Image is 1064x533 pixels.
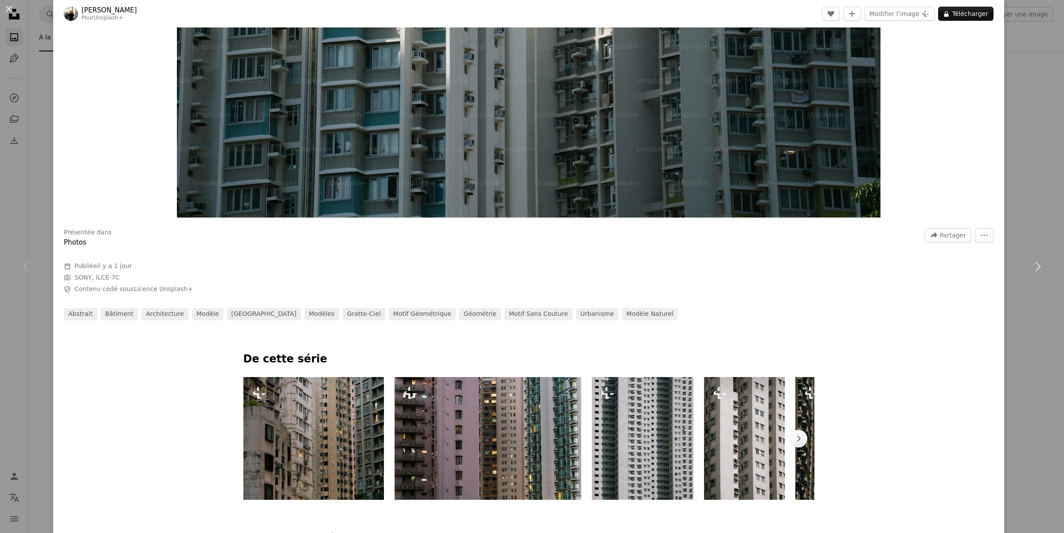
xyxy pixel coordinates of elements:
[243,434,384,442] a: De grands immeubles d’appartements avec de nombreuses fenêtres.
[925,228,971,242] button: Partager cette image
[576,308,618,320] a: urbanisme
[141,308,188,320] a: architecture
[101,308,138,320] a: bâtiment
[975,228,994,242] button: Plus d’actions
[227,308,301,320] a: [GEOGRAPHIC_DATA]
[940,229,966,242] span: Partager
[704,434,785,442] a: Immeuble d’appartements de grande hauteur avec de nombreuses fenêtres et fenêtres
[843,7,861,21] button: Ajouter à la collection
[704,377,785,500] img: Immeuble d’appartements de grande hauteur avec de nombreuses fenêtres et fenêtres
[864,7,935,21] button: Modifier l’image
[592,434,693,442] a: De grands immeubles d’appartements avec de nombreuses fenêtres et balcons
[505,308,572,320] a: Motif sans couture
[938,7,994,21] button: Télécharger
[305,308,339,320] a: Modèles
[74,273,120,282] button: SONY, ILCE-7C
[192,308,223,320] a: modèle
[134,285,193,292] a: Licence Unsplash+
[74,285,193,294] span: Contenu cédé sous
[1011,224,1064,309] a: Suivant
[243,352,814,366] p: De cette série
[64,308,97,320] a: abstrait
[243,377,384,500] img: De grands immeubles d’appartements avec de nombreuses fenêtres.
[459,308,501,320] a: géométrie
[395,434,582,442] a: De grands immeubles d’appartements avec de nombreuses fenêtres au crépuscule.
[790,430,807,447] button: faire défiler la liste vers la droite
[82,15,137,22] div: Pour
[343,308,385,320] a: gratte-ciel
[622,308,678,320] a: Modèle naturel
[97,262,132,269] time: 26 août 2025 à 10:56:58 UTC+2
[64,238,86,246] a: Photos
[395,377,582,500] img: De grands immeubles d’appartements avec de nombreuses fenêtres au crépuscule.
[74,262,132,269] span: Publiée
[82,6,137,15] a: [PERSON_NAME]
[592,377,693,500] img: De grands immeubles d’appartements avec de nombreuses fenêtres et balcons
[822,7,840,21] button: J’aime
[64,7,78,21] img: Accéder au profil de Giulia Squillace
[64,228,112,237] h3: Présentée dans
[94,15,123,21] a: Unsplash+
[389,308,456,320] a: motif géométrique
